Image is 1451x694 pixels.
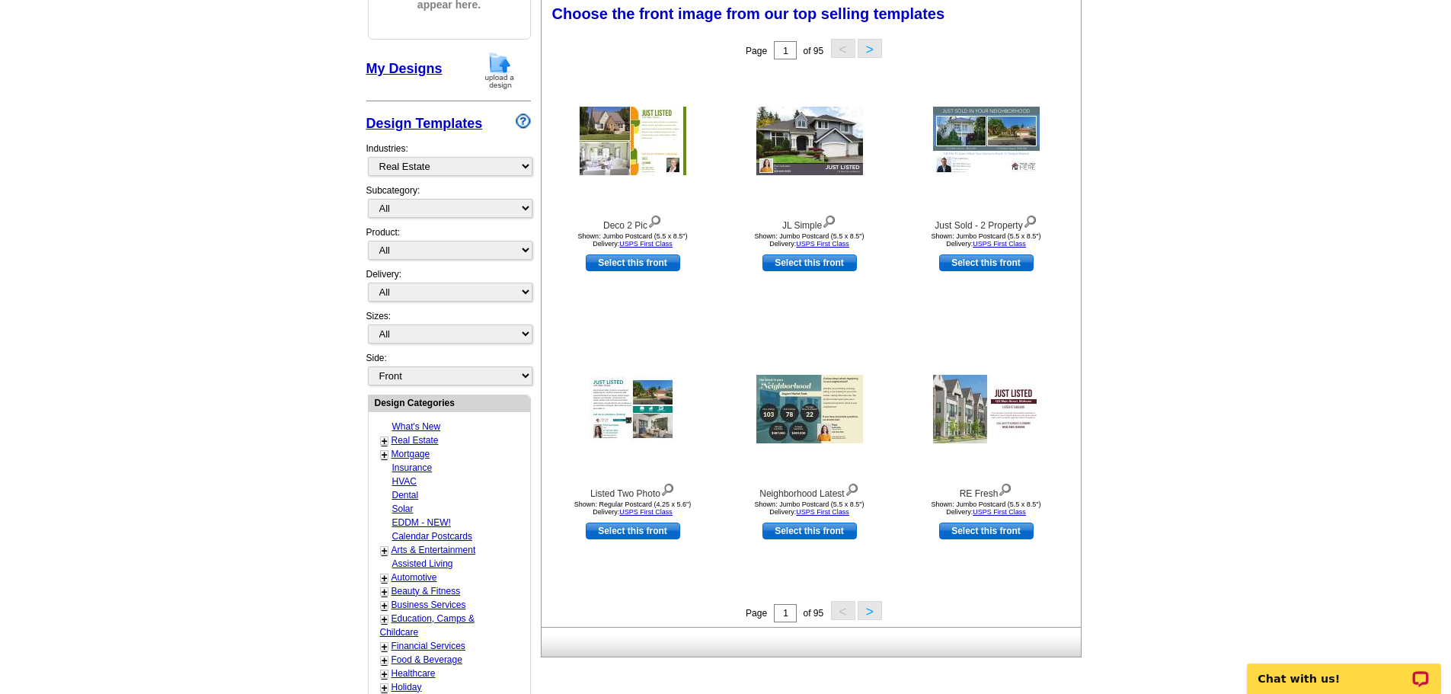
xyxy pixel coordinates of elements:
[939,523,1034,539] a: use this design
[580,107,686,175] img: Deco 2 Pic
[392,668,436,679] a: Healthcare
[647,212,662,229] img: view design details
[726,212,893,232] div: JL Simple
[726,232,893,248] div: Shown: Jumbo Postcard (5.5 x 8.5") Delivery:
[392,490,419,501] a: Dental
[366,116,483,131] a: Design Templates
[998,480,1012,497] img: view design details
[549,501,717,516] div: Shown: Regular Postcard (4.25 x 5.6") Delivery:
[382,545,388,557] a: +
[803,608,823,619] span: of 95
[619,508,673,516] a: USPS First Class
[619,240,673,248] a: USPS First Class
[586,523,680,539] a: use this design
[382,654,388,667] a: +
[382,682,388,694] a: +
[382,586,388,598] a: +
[552,5,945,22] span: Choose the front image from our top selling templates
[382,600,388,612] a: +
[392,558,453,569] a: Assisted Living
[1237,646,1451,694] iframe: LiveChat chat widget
[366,309,531,351] div: Sizes:
[939,254,1034,271] a: use this design
[392,600,466,610] a: Business Services
[756,107,863,175] img: JL Simple
[392,654,462,665] a: Food & Beverage
[366,61,443,76] a: My Designs
[831,601,855,620] button: <
[392,545,476,555] a: Arts & Entertainment
[746,608,767,619] span: Page
[973,240,1026,248] a: USPS First Class
[392,531,472,542] a: Calendar Postcards
[392,586,461,596] a: Beauty & Fitness
[392,421,441,432] a: What's New
[858,601,882,620] button: >
[382,435,388,447] a: +
[380,613,475,638] a: Education, Camps & Childcare
[590,376,676,442] img: Listed Two Photo
[369,395,530,410] div: Design Categories
[392,517,451,528] a: EDDM - NEW!
[903,501,1070,516] div: Shown: Jumbo Postcard (5.5 x 8.5") Delivery:
[586,254,680,271] a: use this design
[382,572,388,584] a: +
[392,449,430,459] a: Mortgage
[366,225,531,267] div: Product:
[660,480,675,497] img: view design details
[382,613,388,625] a: +
[516,114,531,129] img: design-wizard-help-icon.png
[392,504,414,514] a: Solar
[549,232,717,248] div: Shown: Jumbo Postcard (5.5 x 8.5") Delivery:
[726,480,893,501] div: Neighborhood Latest
[549,212,717,232] div: Deco 2 Pic
[933,375,1040,443] img: RE Fresh
[831,39,855,58] button: <
[858,39,882,58] button: >
[392,435,439,446] a: Real Estate
[480,51,519,90] img: upload-design
[392,462,433,473] a: Insurance
[903,480,1070,501] div: RE Fresh
[746,46,767,56] span: Page
[762,254,857,271] a: use this design
[392,572,437,583] a: Automotive
[973,508,1026,516] a: USPS First Class
[366,134,531,184] div: Industries:
[1023,212,1037,229] img: view design details
[903,212,1070,232] div: Just Sold - 2 Property
[762,523,857,539] a: use this design
[933,107,1040,175] img: Just Sold - 2 Property
[822,212,836,229] img: view design details
[549,480,717,501] div: Listed Two Photo
[726,501,893,516] div: Shown: Jumbo Postcard (5.5 x 8.5") Delivery:
[803,46,823,56] span: of 95
[796,508,849,516] a: USPS First Class
[756,375,863,443] img: Neighborhood Latest
[366,267,531,309] div: Delivery:
[382,668,388,680] a: +
[382,449,388,461] a: +
[796,240,849,248] a: USPS First Class
[366,351,531,387] div: Side:
[903,232,1070,248] div: Shown: Jumbo Postcard (5.5 x 8.5") Delivery:
[845,480,859,497] img: view design details
[392,682,422,692] a: Holiday
[392,641,465,651] a: Financial Services
[392,476,417,487] a: HVAC
[382,641,388,653] a: +
[366,184,531,225] div: Subcategory:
